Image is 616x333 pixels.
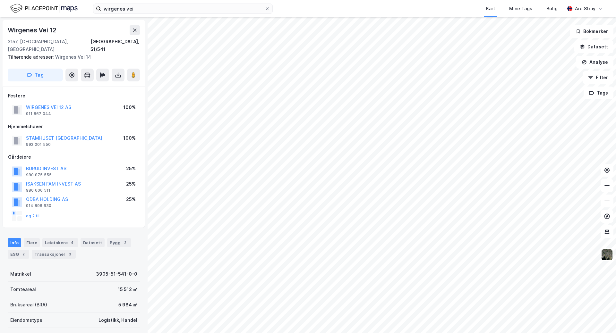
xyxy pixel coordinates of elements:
[8,69,63,81] button: Tag
[8,38,90,53] div: 3157, [GEOGRAPHIC_DATA], [GEOGRAPHIC_DATA]
[8,92,140,100] div: Festere
[67,251,73,257] div: 3
[126,165,136,172] div: 25%
[26,111,51,116] div: 911 867 044
[26,188,50,193] div: 980 606 511
[8,53,135,61] div: Wirgenes Vei 14
[81,238,105,247] div: Datasett
[583,71,613,84] button: Filter
[122,239,128,246] div: 2
[90,38,140,53] div: [GEOGRAPHIC_DATA], 51/541
[26,172,52,178] div: 980 875 555
[584,302,616,333] iframe: Chat Widget
[123,104,136,111] div: 100%
[42,238,78,247] div: Leietakere
[118,301,137,309] div: 5 984 ㎡
[10,316,42,324] div: Eiendomstype
[98,316,137,324] div: Logistikk, Handel
[123,134,136,142] div: 100%
[107,238,131,247] div: Bygg
[8,250,29,259] div: ESG
[24,238,40,247] div: Eiere
[10,301,47,309] div: Bruksareal (BRA)
[20,251,27,257] div: 2
[546,5,558,12] div: Bolig
[101,4,265,13] input: Søk på adresse, matrikkel, gårdeiere, leietakere eller personer
[601,249,613,261] img: 9k=
[118,286,137,293] div: 15 512 ㎡
[126,180,136,188] div: 25%
[26,142,51,147] div: 992 001 550
[570,25,613,38] button: Bokmerker
[32,250,76,259] div: Transaksjoner
[69,239,75,246] div: 4
[96,270,137,278] div: 3905-51-541-0-0
[576,56,613,69] button: Analyse
[10,3,78,14] img: logo.f888ab2527a4732fd821a326f86c7f29.svg
[8,153,140,161] div: Gårdeiere
[8,238,21,247] div: Info
[126,196,136,203] div: 25%
[486,5,495,12] div: Kart
[575,5,595,12] div: Are Stray
[8,25,58,35] div: Wirgenes Vei 12
[584,87,613,99] button: Tags
[8,123,140,130] div: Hjemmelshaver
[8,54,55,60] span: Tilhørende adresser:
[509,5,532,12] div: Mine Tags
[10,270,31,278] div: Matrikkel
[10,286,36,293] div: Tomteareal
[574,40,613,53] button: Datasett
[26,203,51,208] div: 914 896 630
